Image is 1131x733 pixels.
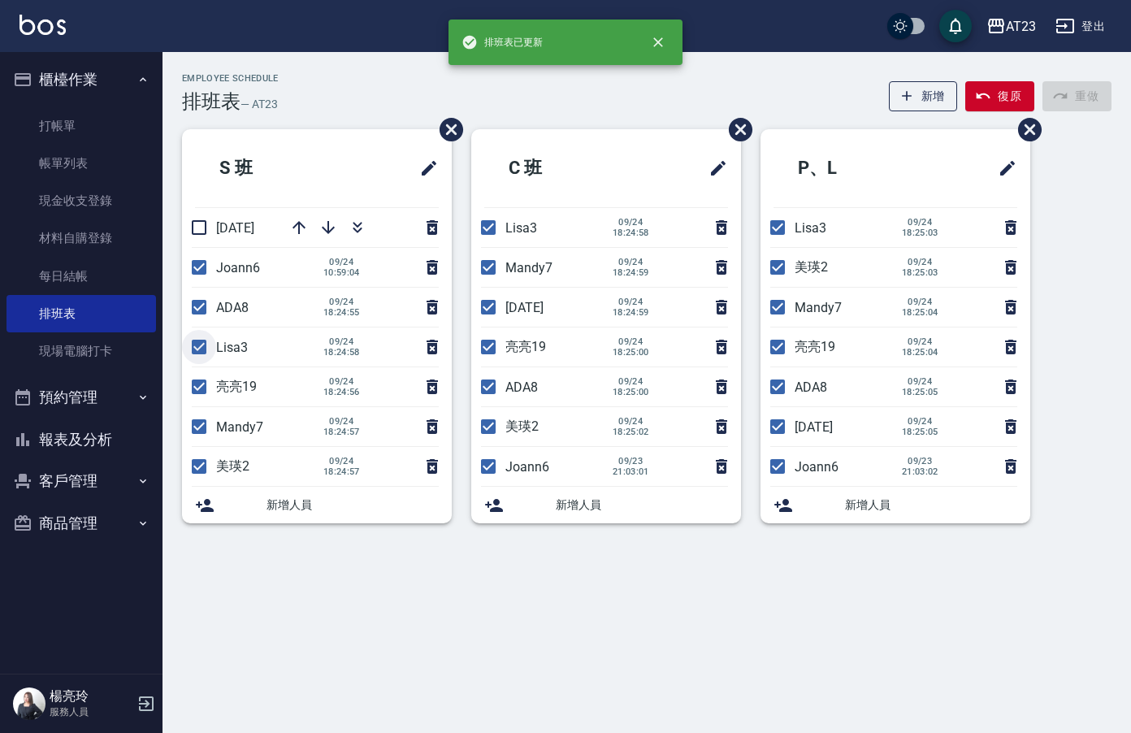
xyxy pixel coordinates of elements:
[902,376,938,387] span: 09/24
[613,347,649,358] span: 18:25:00
[6,59,156,101] button: 櫃檯作業
[505,220,537,236] span: Lisa3
[773,139,925,197] h2: P、L
[505,380,538,395] span: ADA8
[6,219,156,257] a: 材料自購登錄
[556,497,728,514] span: 新增人員
[613,336,649,347] span: 09/24
[1006,16,1036,37] div: AT23
[939,10,972,42] button: save
[323,456,360,466] span: 09/24
[613,307,649,318] span: 18:24:59
[323,347,360,358] span: 18:24:58
[613,427,649,437] span: 18:25:02
[19,15,66,35] img: Logo
[795,339,835,354] span: 亮亮19
[505,419,539,434] span: 美瑛2
[216,379,257,394] span: 亮亮19
[1006,106,1044,154] span: 刪除班表
[902,228,938,238] span: 18:25:03
[6,460,156,502] button: 客戶管理
[216,458,249,474] span: 美瑛2
[323,307,360,318] span: 18:24:55
[902,217,938,228] span: 09/24
[613,456,649,466] span: 09/23
[845,497,1017,514] span: 新增人員
[427,106,466,154] span: 刪除班表
[6,182,156,219] a: 現金收支登錄
[461,34,543,50] span: 排班表已更新
[613,228,649,238] span: 18:24:58
[505,459,549,475] span: Joann6
[795,300,842,315] span: Mandy7
[323,257,360,267] span: 09/24
[902,336,938,347] span: 09/24
[6,419,156,461] button: 報表及分析
[216,419,263,435] span: Mandy7
[240,96,278,113] h6: — AT23
[505,339,546,354] span: 亮亮19
[902,416,938,427] span: 09/24
[902,387,938,397] span: 18:25:05
[980,10,1042,43] button: AT23
[216,260,260,275] span: Joann6
[323,336,360,347] span: 09/24
[613,297,649,307] span: 09/24
[902,427,938,437] span: 18:25:05
[699,149,728,188] span: 修改班表的標題
[323,466,360,477] span: 18:24:57
[409,149,439,188] span: 修改班表的標題
[1049,11,1111,41] button: 登出
[902,257,938,267] span: 09/24
[613,217,649,228] span: 09/24
[902,297,938,307] span: 09/24
[6,295,156,332] a: 排班表
[6,107,156,145] a: 打帳單
[323,297,360,307] span: 09/24
[6,502,156,544] button: 商品管理
[50,705,132,719] p: 服務人員
[795,380,827,395] span: ADA8
[182,73,279,84] h2: Employee Schedule
[323,267,360,278] span: 10:59:04
[6,145,156,182] a: 帳單列表
[795,259,828,275] span: 美瑛2
[988,149,1017,188] span: 修改班表的標題
[902,307,938,318] span: 18:25:04
[613,416,649,427] span: 09/24
[6,332,156,370] a: 現場電腦打卡
[795,459,838,475] span: Joann6
[902,267,938,278] span: 18:25:03
[613,376,649,387] span: 09/24
[471,487,741,523] div: 新增人員
[795,220,826,236] span: Lisa3
[902,456,938,466] span: 09/23
[760,487,1030,523] div: 新增人員
[505,300,544,315] span: [DATE]
[6,376,156,419] button: 預約管理
[216,300,249,315] span: ADA8
[889,81,958,111] button: 新增
[613,267,649,278] span: 18:24:59
[323,427,360,437] span: 18:24:57
[484,139,632,197] h2: C 班
[965,81,1034,111] button: 復原
[182,487,452,523] div: 新增人員
[216,340,248,355] span: Lisa3
[195,139,343,197] h2: S 班
[717,106,755,154] span: 刪除班表
[323,416,360,427] span: 09/24
[6,258,156,295] a: 每日結帳
[50,688,132,705] h5: 楊亮玲
[613,387,649,397] span: 18:25:00
[613,466,649,477] span: 21:03:01
[266,497,439,514] span: 新增人員
[902,347,938,358] span: 18:25:04
[613,257,649,267] span: 09/24
[640,24,676,60] button: close
[323,387,360,397] span: 18:24:56
[323,376,360,387] span: 09/24
[216,220,254,236] span: [DATE]
[505,260,552,275] span: Mandy7
[795,419,833,435] span: [DATE]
